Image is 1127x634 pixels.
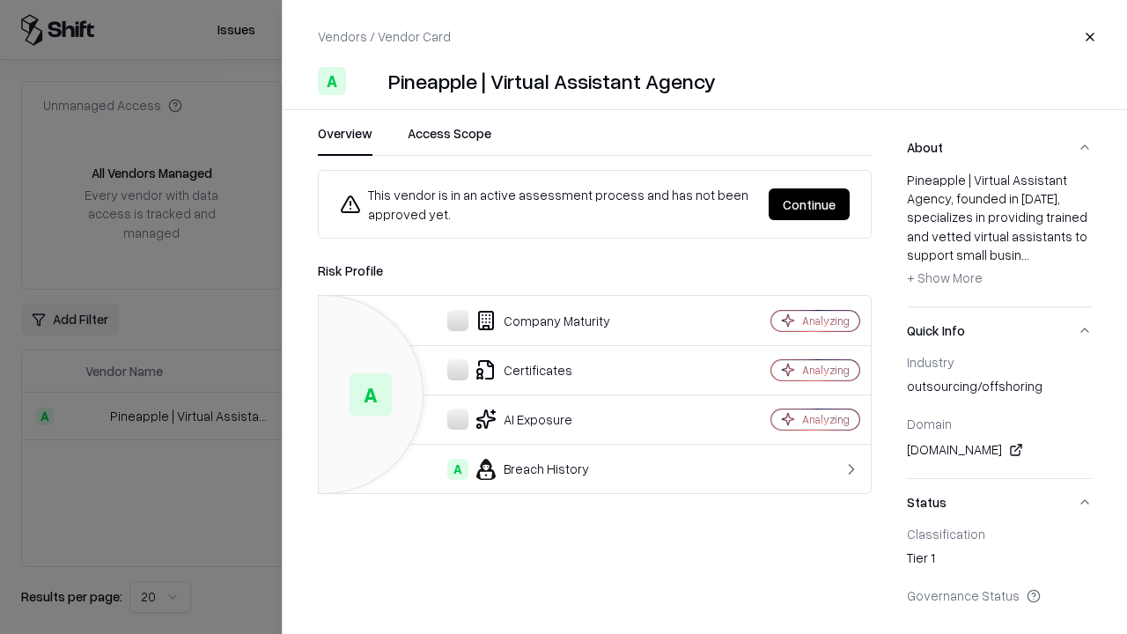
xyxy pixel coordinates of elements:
img: Pineapple | Virtual Assistant Agency [353,67,381,95]
div: Company Maturity [333,310,710,331]
button: Overview [318,124,372,156]
div: A [318,67,346,95]
div: This vendor is in an active assessment process and has not been approved yet. [340,185,755,224]
span: + Show More [907,269,983,285]
div: Analyzing [802,313,850,328]
div: A [447,459,468,480]
div: A [350,373,392,416]
div: Pineapple | Virtual Assistant Agency [388,67,716,95]
button: Continue [769,188,850,220]
div: Domain [907,416,1092,431]
div: [DOMAIN_NAME] [907,439,1092,461]
div: Analyzing [802,363,850,378]
button: Access Scope [408,124,491,156]
div: Quick Info [907,354,1092,478]
div: Breach History [333,459,710,480]
span: ... [1021,247,1029,262]
div: Pineapple | Virtual Assistant Agency, founded in [DATE], specializes in providing trained and vet... [907,171,1092,292]
button: + Show More [907,264,983,292]
div: About [907,171,1092,306]
div: AI Exposure [333,409,710,430]
div: Classification [907,526,1092,542]
button: About [907,124,1092,171]
div: Risk Profile [318,260,872,281]
button: Quick Info [907,307,1092,354]
div: Governance Status [907,587,1092,603]
button: Status [907,479,1092,526]
div: outsourcing/offshoring [907,377,1092,402]
p: Vendors / Vendor Card [318,27,451,46]
div: Analyzing [802,412,850,427]
div: Industry [907,354,1092,370]
div: Certificates [333,359,710,380]
div: Tier 1 [907,549,1092,573]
